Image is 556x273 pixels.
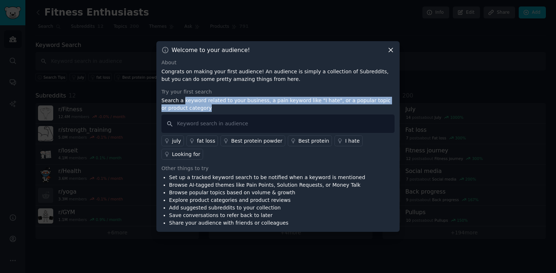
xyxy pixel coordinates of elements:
li: Set up a tracked keyword search to be notified when a keyword is mentioned [169,174,365,181]
a: fat loss [186,135,218,146]
li: Add suggested subreddits to your collection [169,204,365,212]
a: Best protein powder [220,135,285,146]
a: Looking for [161,149,203,160]
li: Save conversations to refer back to later [169,212,365,219]
div: july [172,137,181,145]
div: I hate [345,137,359,145]
p: Congrats on making your first audience! An audience is simply a collection of Subreddits, but you... [161,68,395,83]
div: Best protein powder [231,137,282,145]
li: Share your audience with friends or colleagues [169,219,365,227]
a: july [161,135,184,146]
div: Looking for [172,151,200,158]
input: Keyword search in audience [161,114,395,133]
div: About [161,59,395,66]
li: Explore product categories and product reviews [169,196,365,204]
h3: Welcome to your audience! [172,46,250,54]
li: Browse AI-tagged themes like Pain Points, Solution Requests, or Money Talk [169,181,365,189]
a: Best protein [288,135,332,146]
div: Try your first search [161,88,395,96]
a: I hate [334,135,362,146]
div: Best protein [298,137,329,145]
div: fat loss [197,137,215,145]
li: Browse popular topics based on volume & growth [169,189,365,196]
p: Search a keyword related to your business, a pain keyword like "I hate", or a popular topic or pr... [161,97,395,112]
div: Other things to try [161,165,395,172]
